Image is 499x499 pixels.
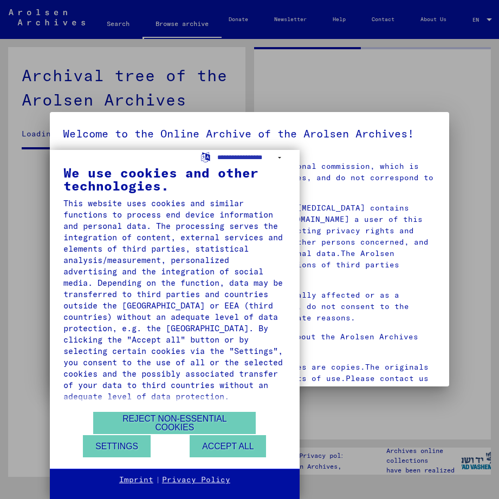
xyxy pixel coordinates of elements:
button: Reject non-essential cookies [93,412,256,434]
button: Settings [83,435,151,457]
div: We use cookies and other technologies. [63,166,286,192]
a: Privacy Policy [162,475,230,485]
div: This website uses cookies and similar functions to process end device information and personal da... [63,198,286,402]
button: Accept all [190,435,266,457]
a: Imprint [119,475,153,485]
